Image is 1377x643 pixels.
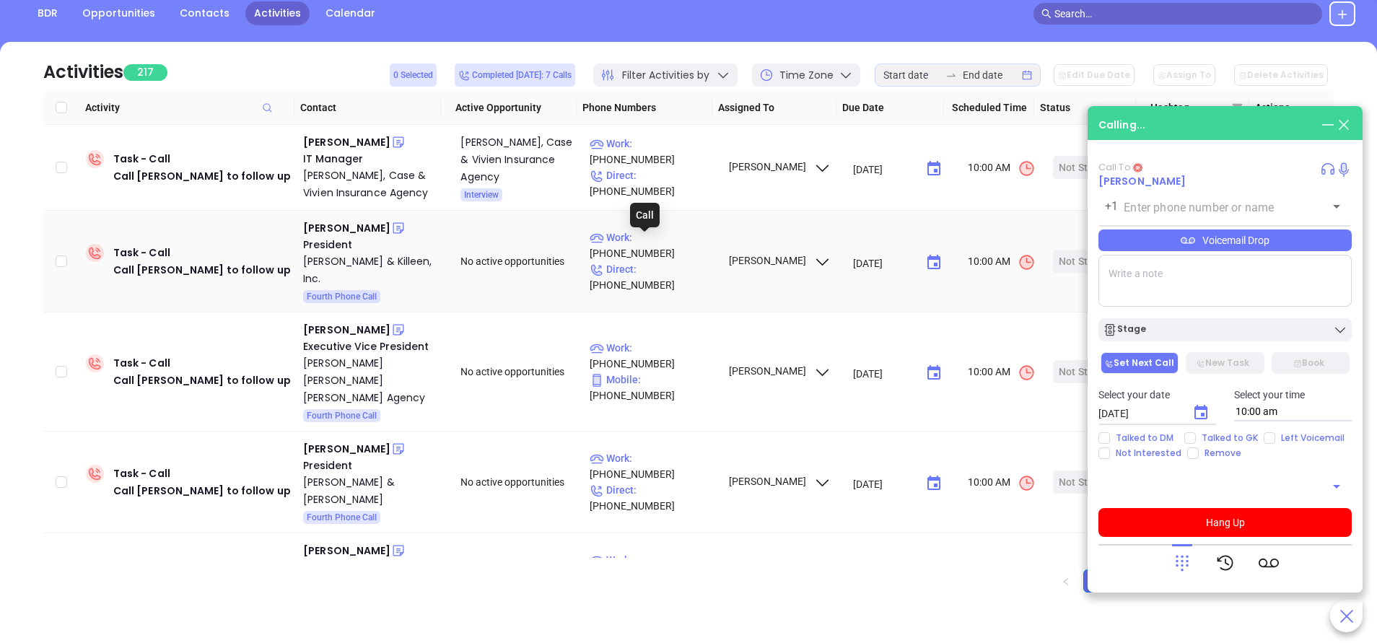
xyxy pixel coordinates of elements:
[853,255,914,270] input: MM/DD/YYYY
[919,359,948,388] button: Choose date, selected date is Sep 26, 2025
[43,59,123,85] div: Activities
[1150,100,1225,115] span: Hashtag
[1228,569,1251,592] button: right
[590,482,715,514] p: [PHONE_NUMBER]
[968,253,1036,271] span: 10:00 AM
[968,159,1036,178] span: 10:00 AM
[1153,64,1215,86] button: Assign To
[590,374,641,385] span: Mobile :
[1186,398,1215,427] button: Choose date, selected date is Sep 30, 2025
[590,552,715,584] p: [PHONE_NUMBER]
[630,203,660,227] div: Call
[1054,64,1135,86] button: Edit Due Date
[1249,91,1317,125] th: Actions
[590,372,715,403] p: [PHONE_NUMBER]
[1326,196,1347,216] button: Open
[590,170,637,181] span: Direct :
[317,1,384,25] a: Calendar
[1084,570,1106,592] a: 1
[303,354,440,406] a: [PERSON_NAME] [PERSON_NAME] [PERSON_NAME] Agency
[307,509,377,525] span: Fourth Phone Call
[245,1,310,25] a: Activities
[1234,64,1328,86] button: Delete Activities
[303,237,440,253] div: President
[113,150,291,185] div: Task - Call
[1110,447,1187,459] span: Not Interested
[1098,160,1131,174] span: Call To
[853,366,914,380] input: MM/DD/YYYY
[460,134,577,185] div: [PERSON_NAME], Case & Vivien Insurance Agency
[1124,199,1305,216] input: Enter phone number or name
[727,476,831,487] span: [PERSON_NAME]
[1098,406,1181,421] input: MM/DD/YYYY
[1186,352,1264,374] button: New Task
[303,167,440,201] a: [PERSON_NAME], Case & Vivien Insurance Agency
[883,67,940,83] input: Start date
[458,67,572,83] span: Completed [DATE]: 7 Calls
[1105,198,1118,215] p: +1
[1098,387,1217,403] p: Select your date
[1034,91,1136,125] th: Status
[1098,174,1186,188] a: [PERSON_NAME]
[712,91,836,125] th: Assigned To
[1059,250,1112,273] div: Not Started
[460,253,577,269] div: No active opportunities
[919,154,948,183] button: Choose date, selected date is Sep 26, 2025
[303,219,390,237] div: [PERSON_NAME]
[303,338,440,354] div: Executive Vice President
[1059,360,1112,383] div: Not Started
[1054,569,1077,592] button: left
[1062,577,1070,586] span: left
[1196,432,1264,444] span: Talked to GK
[303,253,440,287] a: [PERSON_NAME] & Killeen, Inc.
[968,474,1036,492] span: 10:00 AM
[113,354,291,389] div: Task - Call
[113,372,291,389] div: Call [PERSON_NAME] to follow up
[1103,323,1146,337] div: Stage
[113,465,291,499] div: Task - Call
[590,138,632,149] span: Work :
[590,261,715,293] p: [PHONE_NUMBER]
[294,91,442,125] th: Contact
[303,542,390,559] div: [PERSON_NAME]
[1059,471,1112,494] div: Not Started
[1098,118,1145,133] div: Calling...
[29,1,66,25] a: BDR
[853,476,914,491] input: MM/DD/YYYY
[464,187,499,203] span: Interview
[590,342,632,354] span: Work :
[393,67,433,83] span: 0 Selected
[307,408,377,424] span: Fourth Phone Call
[460,364,577,380] div: No active opportunities
[303,458,440,473] div: President
[303,473,440,508] a: [PERSON_NAME] & [PERSON_NAME]
[944,91,1034,125] th: Scheduled Time
[727,365,831,377] span: [PERSON_NAME]
[1326,476,1347,497] button: Open
[113,261,291,279] div: Call [PERSON_NAME] to follow up
[1110,432,1179,444] span: Talked to DM
[836,91,944,125] th: Due Date
[303,440,390,458] div: [PERSON_NAME]
[919,469,948,498] button: Choose date, selected date is Sep 26, 2025
[1101,352,1179,374] button: Set Next Call
[1059,156,1112,179] div: Not Started
[1054,569,1077,592] li: Previous Page
[727,161,831,172] span: [PERSON_NAME]
[590,232,632,243] span: Work :
[307,289,377,305] span: Fourth Phone Call
[113,244,291,279] div: Task - Call
[74,1,164,25] a: Opportunities
[622,68,709,83] span: Filter Activities by
[303,321,390,338] div: [PERSON_NAME]
[460,474,577,490] div: No active opportunities
[123,64,167,81] span: 217
[1083,569,1106,592] li: 1
[727,255,831,266] span: [PERSON_NAME]
[590,340,715,372] p: [PHONE_NUMBER]
[1272,352,1350,374] button: Book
